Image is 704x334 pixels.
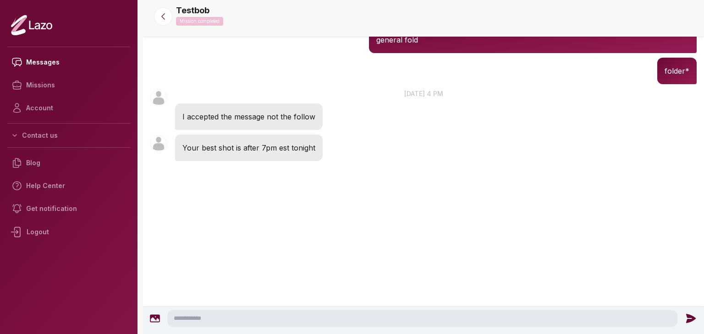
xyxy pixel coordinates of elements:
p: I accepted the message not the follow [182,111,315,123]
img: User avatar [150,135,167,152]
a: Messages [7,51,130,74]
a: Missions [7,74,130,97]
p: Mission completed [176,17,223,26]
a: Account [7,97,130,119]
a: Blog [7,151,130,174]
p: Testbob [176,4,209,17]
p: folder* [665,65,689,77]
p: [DATE] 4 pm [143,89,704,98]
div: Logout [7,220,130,244]
a: Get notification [7,197,130,220]
button: Contact us [7,127,130,144]
p: Your best shot is after 7pm est tonight [182,142,315,154]
a: Help Center [7,174,130,197]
